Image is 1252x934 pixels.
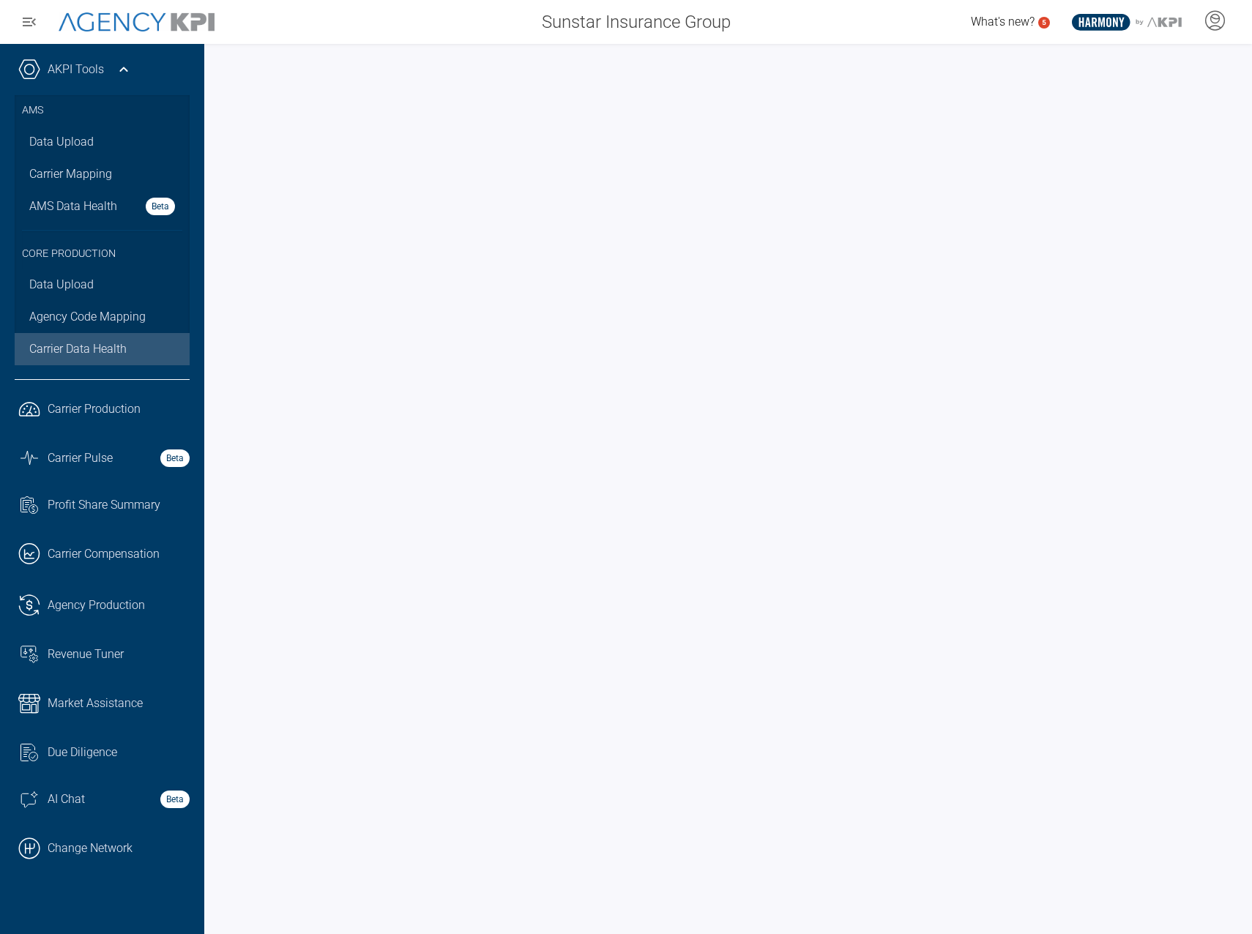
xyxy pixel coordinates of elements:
a: Carrier Mapping [15,158,190,190]
span: Carrier Data Health [29,340,127,358]
span: Carrier Production [48,400,141,418]
strong: Beta [160,791,190,808]
a: AMS Data HealthBeta [15,190,190,223]
span: Profit Share Summary [48,496,160,514]
text: 5 [1042,18,1046,26]
h3: Core Production [22,230,182,269]
span: AI Chat [48,791,85,808]
span: Agency Production [48,597,145,614]
span: AMS Data Health [29,198,117,215]
span: Sunstar Insurance Group [542,9,731,35]
span: Carrier Pulse [48,449,113,467]
strong: Beta [146,198,175,215]
h3: AMS [22,95,182,126]
strong: Beta [160,449,190,467]
img: AgencyKPI [59,12,215,32]
span: Due Diligence [48,744,117,761]
span: Market Assistance [48,695,143,712]
a: 5 [1038,17,1050,29]
span: Revenue Tuner [48,646,124,663]
span: Carrier Compensation [48,545,160,563]
a: AKPI Tools [48,61,104,78]
a: Agency Code Mapping [15,301,190,333]
a: Data Upload [15,269,190,301]
a: Data Upload [15,126,190,158]
a: Carrier Data Health [15,333,190,365]
span: What's new? [971,15,1035,29]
